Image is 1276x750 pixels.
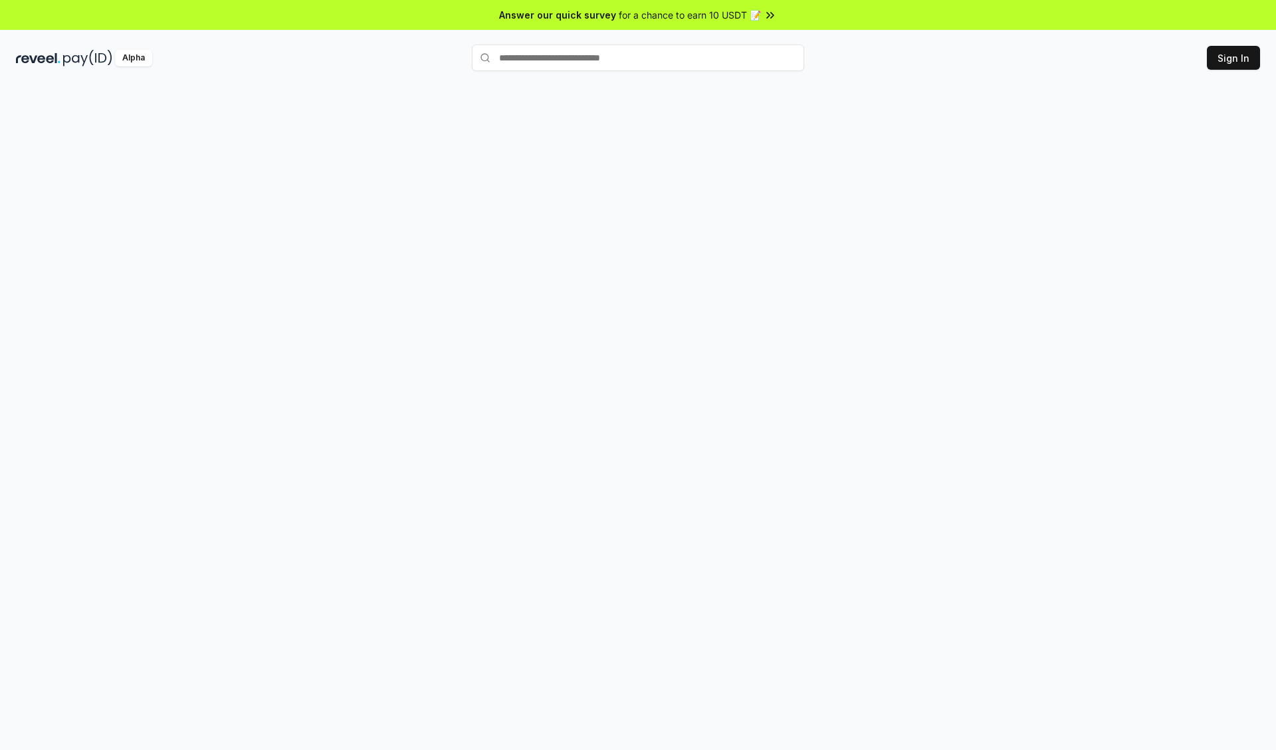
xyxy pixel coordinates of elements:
button: Sign In [1207,46,1260,70]
span: Answer our quick survey [499,8,616,22]
img: pay_id [63,50,112,66]
span: for a chance to earn 10 USDT 📝 [619,8,761,22]
div: Alpha [115,50,152,66]
img: reveel_dark [16,50,60,66]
